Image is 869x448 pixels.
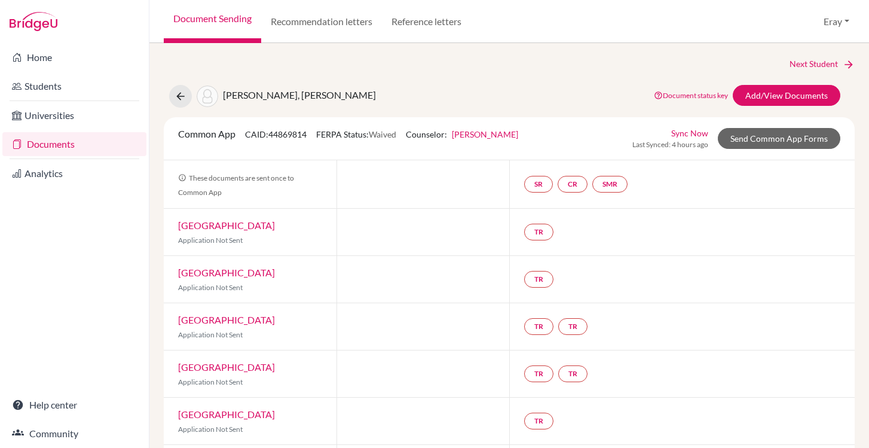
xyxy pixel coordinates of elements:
[178,330,243,339] span: Application Not Sent
[2,132,146,156] a: Documents
[178,220,275,231] a: [GEOGRAPHIC_DATA]
[178,409,275,420] a: [GEOGRAPHIC_DATA]
[10,12,57,31] img: Bridge-U
[2,161,146,185] a: Analytics
[558,176,588,193] a: CR
[178,361,275,373] a: [GEOGRAPHIC_DATA]
[524,413,553,429] a: TR
[406,129,518,139] span: Counselor:
[558,318,588,335] a: TR
[524,318,553,335] a: TR
[558,365,588,382] a: TR
[671,127,708,139] a: Sync Now
[178,128,235,139] span: Common App
[2,74,146,98] a: Students
[524,271,553,288] a: TR
[592,176,628,193] a: SMR
[452,129,518,139] a: [PERSON_NAME]
[524,224,553,240] a: TR
[178,236,243,245] span: Application Not Sent
[2,393,146,417] a: Help center
[369,129,396,139] span: Waived
[178,267,275,278] a: [GEOGRAPHIC_DATA]
[733,85,840,106] a: Add/View Documents
[178,283,243,292] span: Application Not Sent
[178,314,275,325] a: [GEOGRAPHIC_DATA]
[632,139,708,150] span: Last Synced: 4 hours ago
[2,103,146,127] a: Universities
[524,365,553,382] a: TR
[718,128,840,149] a: Send Common App Forms
[790,57,855,71] a: Next Student
[2,422,146,446] a: Community
[178,377,243,386] span: Application Not Sent
[178,173,294,197] span: These documents are sent once to Common App
[654,91,728,100] a: Document status key
[245,129,307,139] span: CAID: 44869814
[2,45,146,69] a: Home
[818,10,855,33] button: Eray
[178,425,243,434] span: Application Not Sent
[524,176,553,193] a: SR
[316,129,396,139] span: FERPA Status:
[223,89,376,100] span: [PERSON_NAME], [PERSON_NAME]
